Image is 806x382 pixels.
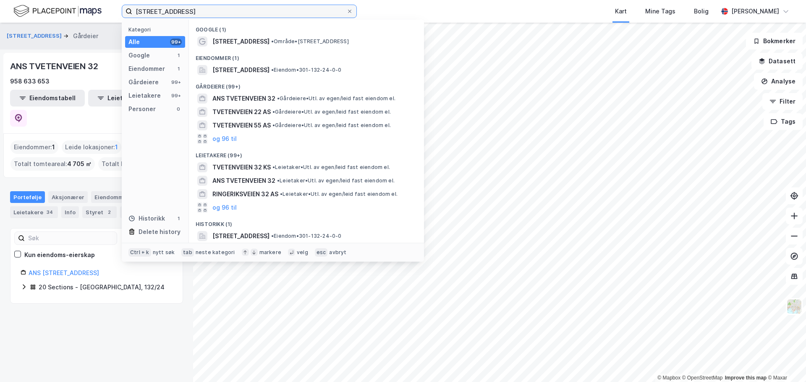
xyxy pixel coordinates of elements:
[196,249,235,256] div: neste kategori
[62,140,121,154] div: Leide lokasjoner :
[128,64,165,74] div: Eiendommer
[128,91,161,101] div: Leietakere
[170,79,182,86] div: 99+
[212,162,271,172] span: TVETENVEIEN 32 KS
[128,37,140,47] div: Alle
[29,269,99,276] a: ANS [STREET_ADDRESS]
[272,109,391,115] span: Gårdeiere • Utl. av egen/leid fast eiendom el.
[10,60,99,73] div: ANS TVETENVEIEN 32
[45,208,55,216] div: 34
[115,142,118,152] span: 1
[329,249,346,256] div: avbryt
[212,134,237,144] button: og 96 til
[189,214,424,229] div: Historikk (1)
[271,67,274,73] span: •
[645,6,675,16] div: Mine Tags
[153,249,175,256] div: nytt søk
[181,248,194,257] div: tab
[170,39,182,45] div: 99+
[120,206,178,218] div: Transaksjoner
[67,159,92,169] span: 4 705 ㎡
[277,177,395,184] span: Leietaker • Utl. av egen/leid fast eiendom el.
[271,38,274,44] span: •
[189,48,424,63] div: Eiendommer (1)
[731,6,779,16] div: [PERSON_NAME]
[128,104,156,114] div: Personer
[39,282,165,292] div: 20 Sections - [GEOGRAPHIC_DATA], 132/24
[128,248,151,257] div: Ctrl + k
[272,109,275,115] span: •
[88,90,163,107] button: Leietakertabell
[751,53,803,70] button: Datasett
[10,191,45,203] div: Portefølje
[189,20,424,35] div: Google (1)
[762,93,803,110] button: Filter
[82,206,117,218] div: Styret
[277,177,280,184] span: •
[280,191,283,197] span: •
[272,122,391,129] span: Gårdeiere • Utl. av egen/leid fast eiendom el.
[175,215,182,222] div: 1
[212,94,275,104] span: ANS TVETENVEIEN 32
[764,113,803,130] button: Tags
[212,65,270,75] span: [STREET_ADDRESS]
[128,26,185,33] div: Kategori
[10,206,58,218] div: Leietakere
[10,157,95,171] div: Totalt tomteareal :
[91,191,143,203] div: Eiendommer
[10,76,50,86] div: 958 633 653
[764,342,806,382] div: Kontrollprogram for chat
[259,249,281,256] div: markere
[280,191,398,197] span: Leietaker • Utl. av egen/leid fast eiendom el.
[7,32,63,40] button: [STREET_ADDRESS]
[212,36,270,47] span: [STREET_ADDRESS]
[786,299,802,314] img: Z
[73,31,98,41] div: Gårdeier
[694,6,709,16] div: Bolig
[189,146,424,161] div: Leietakere (99+)
[128,213,165,223] div: Historikk
[212,231,270,241] span: [STREET_ADDRESS]
[175,106,182,112] div: 0
[139,227,181,237] div: Delete history
[52,142,55,152] span: 1
[13,4,102,18] img: logo.f888ab2527a4732fd821a326f86c7f29.svg
[175,52,182,59] div: 1
[297,249,308,256] div: velg
[271,67,342,73] span: Eiendom • 301-132-24-0-0
[10,90,85,107] button: Eiendomstabell
[98,157,179,171] div: Totalt byggareal :
[764,342,806,382] iframe: Chat Widget
[272,164,275,170] span: •
[128,77,159,87] div: Gårdeiere
[315,248,328,257] div: esc
[725,375,767,381] a: Improve this map
[25,232,117,244] input: Søk
[212,203,237,213] button: og 96 til
[277,95,280,101] span: •
[61,206,79,218] div: Info
[212,120,271,130] span: TVETENVEIEN 55 AS
[272,122,275,128] span: •
[105,208,113,216] div: 2
[682,375,723,381] a: OpenStreetMap
[212,176,275,186] span: ANS TVETENVEIEN 32
[170,92,182,99] div: 99+
[189,77,424,92] div: Gårdeiere (99+)
[657,375,680,381] a: Mapbox
[128,50,150,60] div: Google
[271,233,342,239] span: Eiendom • 301-132-24-0-0
[271,233,274,239] span: •
[272,164,390,171] span: Leietaker • Utl. av egen/leid fast eiendom el.
[212,107,271,117] span: TVETENVEIEN 22 AS
[754,73,803,90] button: Analyse
[615,6,627,16] div: Kart
[271,38,349,45] span: Område • [STREET_ADDRESS]
[24,250,95,260] div: Kun eiendoms-eierskap
[132,5,346,18] input: Søk på adresse, matrikkel, gårdeiere, leietakere eller personer
[212,189,278,199] span: RINGERIKSVEIEN 32 AS
[10,140,58,154] div: Eiendommer :
[746,33,803,49] button: Bokmerker
[277,95,395,102] span: Gårdeiere • Utl. av egen/leid fast eiendom el.
[175,65,182,72] div: 1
